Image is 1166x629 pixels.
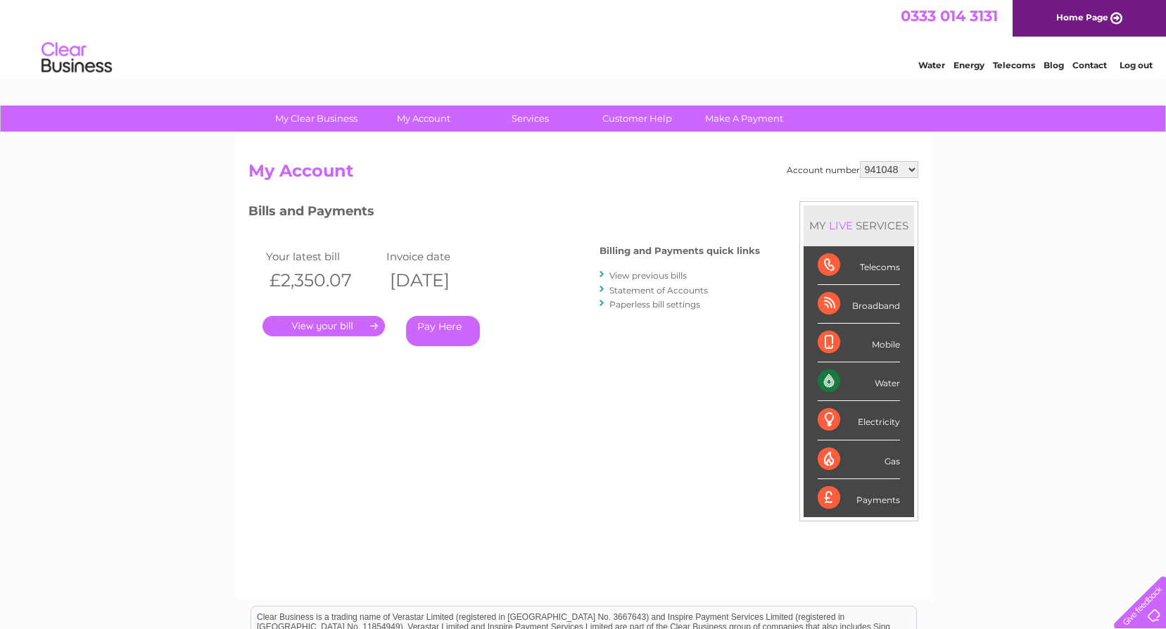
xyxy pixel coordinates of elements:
[901,7,998,25] a: 0333 014 3131
[600,246,760,256] h4: Billing and Payments quick links
[818,246,900,285] div: Telecoms
[262,266,383,295] th: £2,350.07
[1044,60,1064,70] a: Blog
[406,316,480,346] a: Pay Here
[1072,60,1107,70] a: Contact
[262,316,385,336] a: .
[804,205,914,246] div: MY SERVICES
[953,60,984,70] a: Energy
[818,362,900,401] div: Water
[818,285,900,324] div: Broadband
[579,106,695,132] a: Customer Help
[248,201,760,226] h3: Bills and Payments
[818,440,900,479] div: Gas
[993,60,1035,70] a: Telecoms
[383,247,503,266] td: Invoice date
[251,8,916,68] div: Clear Business is a trading name of Verastar Limited (registered in [GEOGRAPHIC_DATA] No. 3667643...
[818,401,900,440] div: Electricity
[472,106,588,132] a: Services
[383,266,503,295] th: [DATE]
[609,285,708,296] a: Statement of Accounts
[262,247,383,266] td: Your latest bill
[818,479,900,517] div: Payments
[686,106,802,132] a: Make A Payment
[918,60,945,70] a: Water
[826,219,856,232] div: LIVE
[609,270,687,281] a: View previous bills
[787,161,918,178] div: Account number
[258,106,374,132] a: My Clear Business
[609,299,700,310] a: Paperless bill settings
[365,106,481,132] a: My Account
[248,161,918,188] h2: My Account
[1120,60,1153,70] a: Log out
[41,37,113,80] img: logo.png
[818,324,900,362] div: Mobile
